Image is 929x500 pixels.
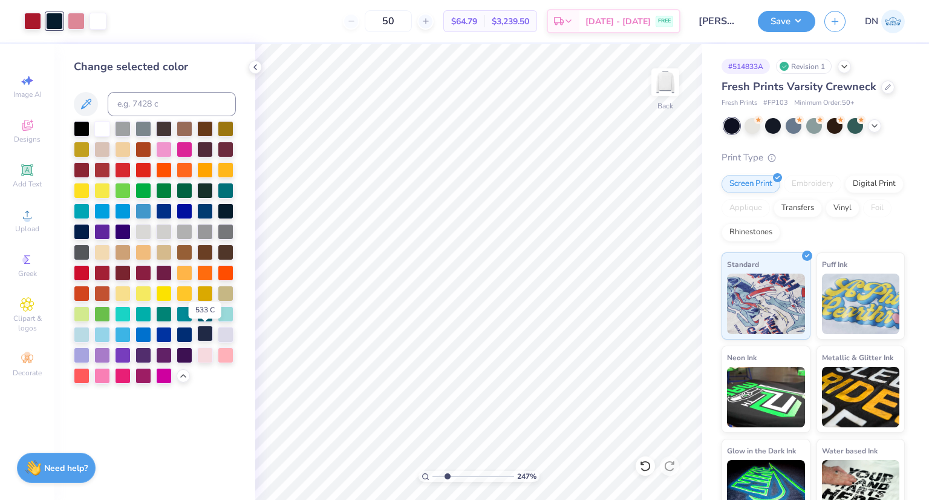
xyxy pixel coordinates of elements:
[727,258,759,271] span: Standard
[758,11,815,32] button: Save
[865,15,878,28] span: DN
[763,98,788,108] span: # FP103
[727,274,805,334] img: Standard
[776,59,832,74] div: Revision 1
[722,199,770,217] div: Applique
[658,17,671,25] span: FREE
[657,100,673,111] div: Back
[722,98,757,108] span: Fresh Prints
[727,444,796,457] span: Glow in the Dark Ink
[822,274,900,334] img: Puff Ink
[722,223,780,242] div: Rhinestones
[689,9,749,33] input: Untitled Design
[794,98,855,108] span: Minimum Order: 50 +
[863,199,892,217] div: Foil
[365,10,412,32] input: – –
[822,444,878,457] span: Water based Ink
[881,10,905,33] img: Danielle Newport
[722,151,905,165] div: Print Type
[774,199,822,217] div: Transfers
[15,224,39,234] span: Upload
[822,367,900,427] img: Metallic & Glitter Ink
[13,368,42,378] span: Decorate
[14,134,41,144] span: Designs
[189,301,221,318] div: 533 C
[517,471,536,482] span: 247 %
[585,15,651,28] span: [DATE] - [DATE]
[74,59,236,75] div: Change selected color
[108,92,236,116] input: e.g. 7428 c
[784,175,841,193] div: Embroidery
[451,15,477,28] span: $64.79
[722,59,770,74] div: # 514833A
[822,258,847,271] span: Puff Ink
[653,70,677,94] img: Back
[822,351,893,364] span: Metallic & Glitter Ink
[492,15,529,28] span: $3,239.50
[865,10,905,33] a: DN
[44,462,88,474] strong: Need help?
[722,175,780,193] div: Screen Print
[722,79,876,94] span: Fresh Prints Varsity Crewneck
[845,175,904,193] div: Digital Print
[826,199,859,217] div: Vinyl
[13,90,42,99] span: Image AI
[727,367,805,427] img: Neon Ink
[18,269,37,278] span: Greek
[727,351,757,364] span: Neon Ink
[6,314,48,333] span: Clipart & logos
[13,179,42,189] span: Add Text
